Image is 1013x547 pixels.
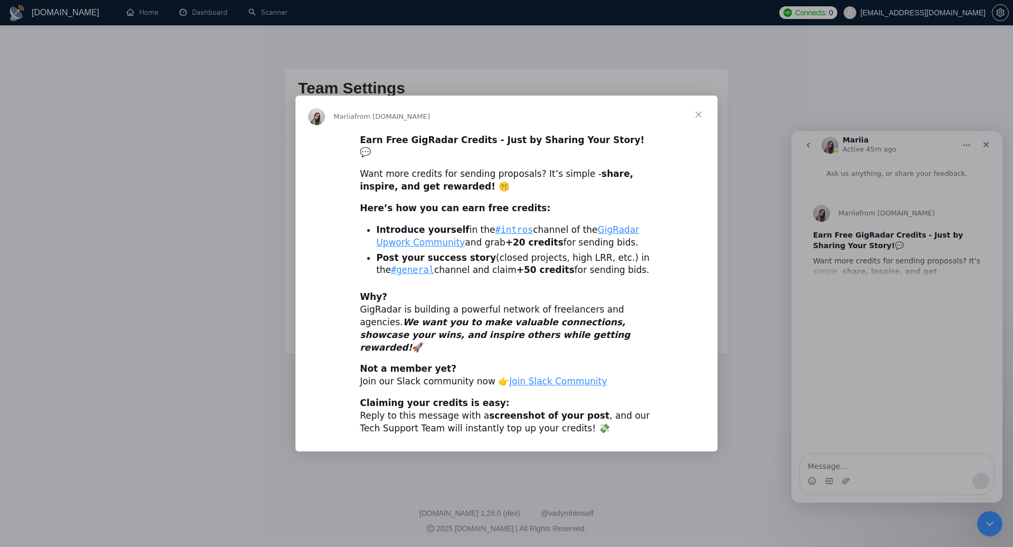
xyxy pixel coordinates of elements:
button: Gif picker [33,346,42,354]
b: Earn Free GigRadar Credits - Just by Sharing Your Story! [360,135,644,145]
button: Emoji picker [16,346,25,354]
div: 💬 [22,99,189,120]
span: Mariia [333,112,355,120]
b: Claiming your credits is easy: [360,398,510,408]
b: Not a member yet? [360,363,456,374]
div: Mariia says… [8,61,203,169]
b: Post your success story [376,252,496,263]
h1: Mariia [51,5,77,13]
b: Earn Free GigRadar Credits - Just by Sharing Your Story! [22,100,171,119]
div: Reply to this message with a , and our Tech Support Team will instantly top up your credits! 💸 [360,397,653,435]
b: +20 credits [505,237,563,248]
span: Mariia [47,78,68,86]
li: in the channel of the and grab for sending bids. [376,224,653,249]
b: screenshot of your post [489,410,609,421]
li: (closed projects, high LRR, etc.) in the channel and claim for sending bids. [376,252,653,277]
button: Send a message… [181,342,198,359]
div: Close [185,4,204,23]
a: #general [391,265,434,275]
i: We want you to make valuable connections, showcase your wins, and inspire others while getting re... [360,317,630,353]
a: GigRadar Upwork Community [376,224,639,248]
a: #intros [495,224,533,235]
b: Here’s how you can earn free credits: [360,203,550,213]
button: Home [165,4,185,24]
textarea: Message… [9,324,202,342]
b: +50 credits [517,265,575,275]
div: Join our Slack community now 👉 [360,363,653,388]
button: Upload attachment [50,346,59,354]
span: from [DOMAIN_NAME] [68,78,144,86]
button: go back [7,4,27,24]
img: Profile image for Mariia [30,6,47,23]
span: from [DOMAIN_NAME] [355,112,430,120]
div: GigRadar is building a powerful network of freelancers and agencies. 🚀 [360,291,653,354]
img: Profile image for Mariia [308,108,325,125]
p: Active 45m ago [51,13,105,24]
div: Want more credits for sending proposals? It’s simple - [360,168,653,193]
img: Profile image for Mariia [22,74,39,91]
span: Close [680,96,718,134]
b: Introduce yourself [376,224,470,235]
b: Why? [360,291,387,302]
a: Join Slack Community [509,376,607,386]
div: 💬 [360,134,653,159]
